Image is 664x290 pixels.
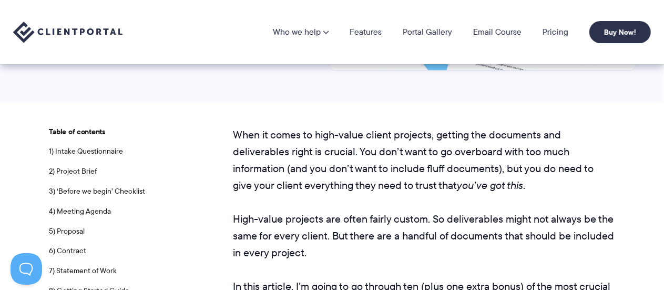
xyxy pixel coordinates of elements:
[233,126,615,194] p: When it comes to high-value client projects, getting the documents and deliverables right is cruc...
[49,206,111,216] a: 4) Meeting Agenda
[49,146,124,156] a: 1) Intake Questionnaire
[350,28,382,36] a: Features
[49,245,87,256] a: 6) Contract
[589,21,651,43] a: Buy Now!
[11,253,42,285] iframe: Toggle Customer Support
[403,28,452,36] a: Portal Gallery
[49,265,117,276] a: 7) Statement of Work
[457,178,524,193] em: you’ve got this
[49,166,97,176] a: 2) Project Brief
[273,28,329,36] a: Who we help
[233,211,615,261] p: High-value projects are often fairly custom. So deliverables might not always be the same for eve...
[49,126,181,138] span: Table of contents
[543,28,568,36] a: Pricing
[473,28,522,36] a: Email Course
[49,226,85,236] a: 5) Proposal
[49,186,146,196] a: 3) ‘Before we begin’ Checklist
